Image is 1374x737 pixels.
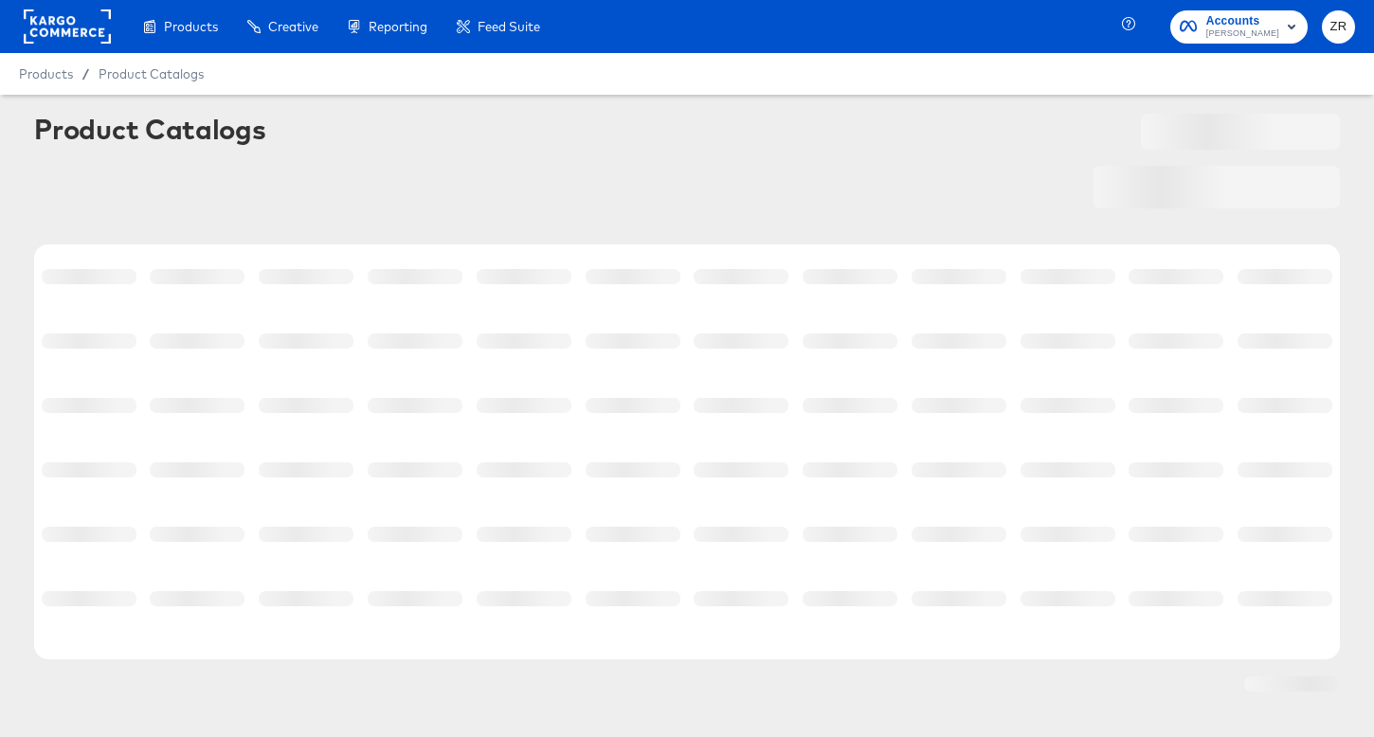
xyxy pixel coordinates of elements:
[268,19,318,34] span: Creative
[478,19,540,34] span: Feed Suite
[1329,16,1347,38] span: ZR
[34,114,265,144] div: Product Catalogs
[164,19,218,34] span: Products
[369,19,427,34] span: Reporting
[1206,11,1279,31] span: Accounts
[1322,10,1355,44] button: ZR
[19,66,73,81] span: Products
[1206,27,1279,42] span: [PERSON_NAME]
[99,66,204,81] a: Product Catalogs
[73,66,99,81] span: /
[1170,10,1308,44] button: Accounts[PERSON_NAME]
